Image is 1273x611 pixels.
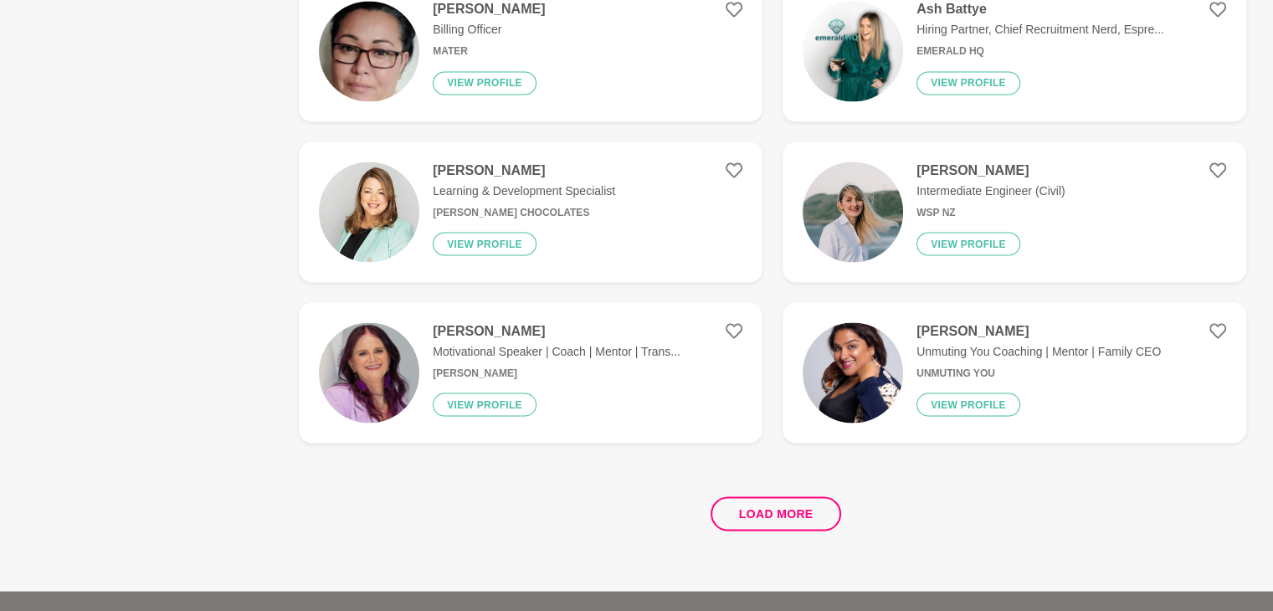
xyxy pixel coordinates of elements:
[916,21,1164,39] p: Hiring Partner, Chief Recruitment Nerd, Espre...
[916,393,1020,416] button: View profile
[783,141,1246,282] a: [PERSON_NAME]Intermediate Engineer (Civil)WSP NZView profile
[319,1,419,101] img: 99cb35562bf5ddd20ceb69c63967c7dbe5e8de84-1003x1326.jpg
[916,1,1164,18] h4: Ash Battye
[916,71,1020,95] button: View profile
[433,182,615,199] p: Learning & Development Specialist
[916,182,1065,199] p: Intermediate Engineer (Civil)
[433,1,545,18] h4: [PERSON_NAME]
[433,71,536,95] button: View profile
[433,342,680,360] p: Motivational Speaker | Coach | Mentor | Trans...
[916,162,1065,178] h4: [PERSON_NAME]
[299,141,762,282] a: [PERSON_NAME]Learning & Development Specialist[PERSON_NAME] ChocolatesView profile
[433,206,615,218] h6: [PERSON_NAME] Chocolates
[433,393,536,416] button: View profile
[803,1,903,101] img: cd2cd383ecb51c0d03350250c18238cc43dceb29-2048x2048.jpg
[916,367,1161,379] h6: Unmuting You
[433,45,545,58] h6: Mater
[803,162,903,262] img: 51c22f1a7bad8abb77bd672b5b2cfb7d8c27a45e-455x480.jpg
[319,162,419,262] img: 96322dc04650aa32025917050f2fe47a3db266fa-474x474.jpg
[711,496,842,531] button: Load more
[916,342,1161,360] p: Unmuting You Coaching | Mentor | Family CEO
[433,367,680,379] h6: [PERSON_NAME]
[433,322,680,339] h4: [PERSON_NAME]
[299,302,762,443] a: [PERSON_NAME]Motivational Speaker | Coach | Mentor | Trans...[PERSON_NAME]View profile
[433,232,536,255] button: View profile
[916,45,1164,58] h6: Emerald HQ
[319,322,419,423] img: a4213b8a5233650e15f620b0517a6d390857257c-990x1240.jpg
[916,232,1020,255] button: View profile
[433,162,615,178] h4: [PERSON_NAME]
[916,206,1065,218] h6: WSP NZ
[916,322,1161,339] h4: [PERSON_NAME]
[803,322,903,423] img: f2afb2522b980be8f6244ad202c6bd10d092180f-534x800.jpg
[433,21,545,39] p: Billing Officer
[783,302,1246,443] a: [PERSON_NAME]Unmuting You Coaching | Mentor | Family CEOUnmuting YouView profile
